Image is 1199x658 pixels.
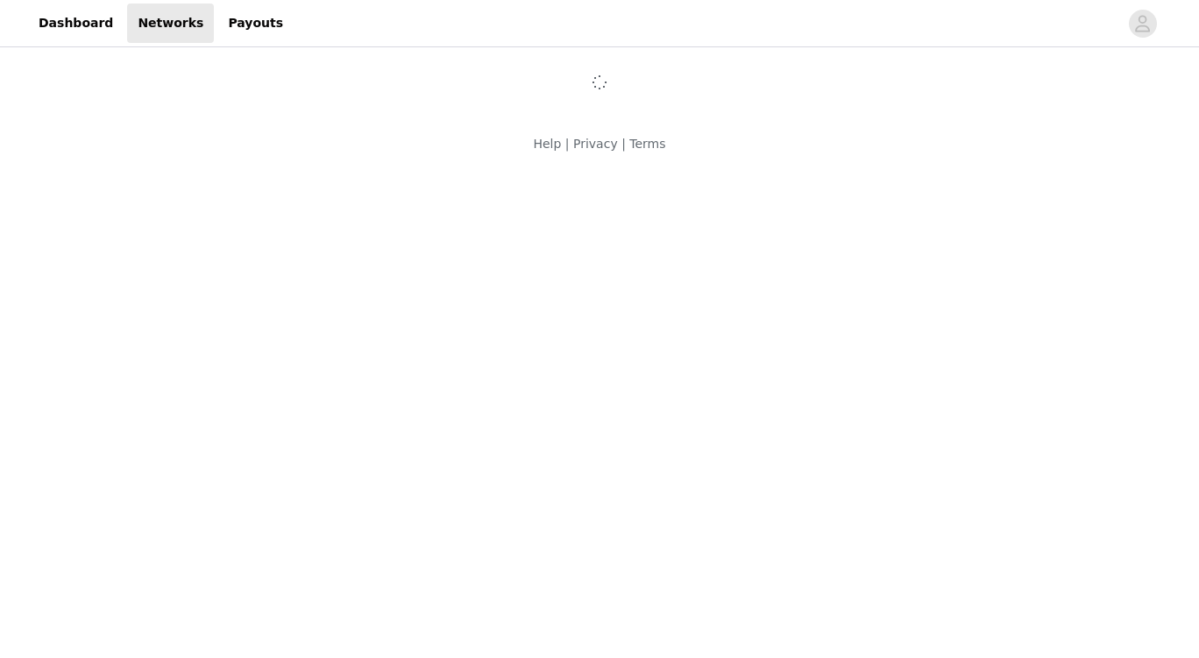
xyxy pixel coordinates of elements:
[573,137,618,151] a: Privacy
[127,4,214,43] a: Networks
[217,4,294,43] a: Payouts
[1134,10,1151,38] div: avatar
[621,137,626,151] span: |
[565,137,570,151] span: |
[533,137,561,151] a: Help
[629,137,665,151] a: Terms
[28,4,124,43] a: Dashboard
